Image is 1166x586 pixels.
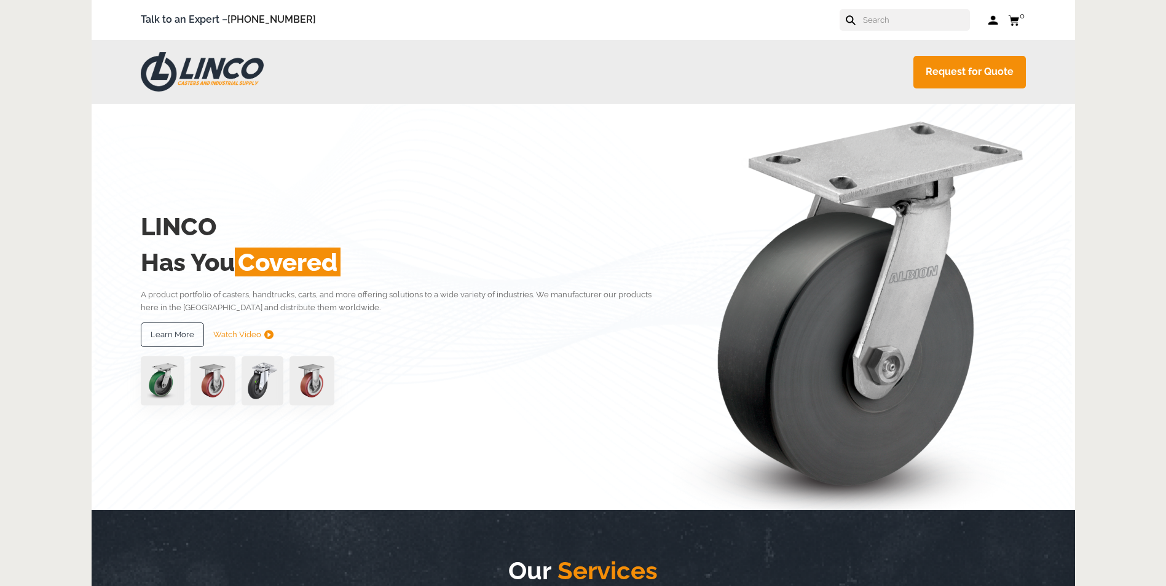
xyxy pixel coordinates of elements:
img: pn3orx8a-94725-1-1-.png [141,356,184,405]
a: 0 [1008,12,1026,28]
span: Covered [235,248,341,276]
span: Talk to an Expert – [141,12,316,28]
span: Services [551,556,658,585]
img: capture-59611-removebg-preview-1.png [290,356,334,405]
img: linco_caster [673,104,1026,510]
a: Learn More [141,322,204,347]
h2: LINCO [141,209,670,244]
img: subtract.png [264,330,274,339]
img: capture-59611-removebg-preview-1.png [191,356,235,405]
img: LINCO CASTERS & INDUSTRIAL SUPPLY [141,52,264,92]
h2: Has You [141,244,670,280]
a: [PHONE_NUMBER] [227,14,316,25]
a: Request for Quote [913,56,1026,88]
a: Log in [988,14,999,26]
input: Search [862,9,970,31]
img: lvwpp200rst849959jpg-30522-removebg-preview-1.png [242,356,283,405]
a: Watch Video [213,322,274,347]
span: 0 [1020,11,1025,20]
p: A product portfolio of casters, handtrucks, carts, and more offering solutions to a wide variety ... [141,288,670,314]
